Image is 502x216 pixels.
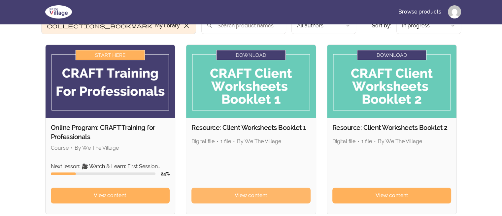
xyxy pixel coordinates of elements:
[201,17,286,34] input: Search product names
[191,123,311,132] h2: Resource: Client Worksheets Booklet 1
[378,138,422,144] span: By We The Village
[207,21,213,30] span: search
[41,17,196,34] button: Filter by My library
[51,145,69,151] span: Course
[183,22,190,30] span: close
[332,188,452,203] a: View content
[51,163,170,170] p: Next lesson: 🎥 Watch & Learn: First Session Components
[291,17,356,34] button: Filter by author
[51,172,156,175] div: Course progress
[357,138,359,144] span: •
[94,192,126,200] span: View content
[372,22,391,29] span: Sort by:
[361,138,372,144] span: 1 file
[393,4,461,20] nav: Main
[332,123,452,132] h2: Resource: Client Worksheets Booklet 2
[374,138,376,144] span: •
[235,192,267,200] span: View content
[51,123,170,141] h2: Online Program: CRAFT Training for Professionals
[448,5,461,18] img: Profile image for Jennifer Hammond
[41,4,76,20] img: We The Village logo
[191,138,215,144] span: Digital file
[376,192,408,200] span: View content
[327,45,457,118] img: Product image for Resource: Client Worksheets Booklet 2
[396,17,461,34] button: Product sort options
[75,145,119,151] span: By We The Village
[217,138,218,144] span: •
[332,138,355,144] span: Digital file
[161,171,170,176] span: 24 %
[47,22,152,30] span: collections_bookmark
[186,45,316,118] img: Product image for Resource: Client Worksheets Booklet 1
[237,138,281,144] span: By We The Village
[71,145,73,151] span: •
[46,45,175,118] img: Product image for Online Program: CRAFT Training for Professionals
[51,188,170,203] a: View content
[393,4,447,20] a: Browse products
[191,188,311,203] a: View content
[233,138,235,144] span: •
[220,138,231,144] span: 1 file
